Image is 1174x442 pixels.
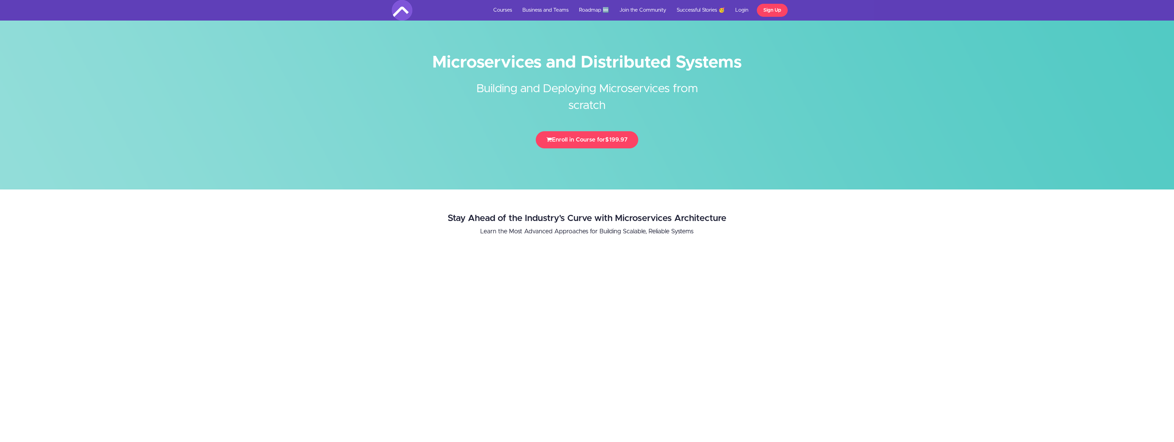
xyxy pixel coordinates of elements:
h2: Building and Deploying Microservices from scratch [459,70,716,114]
span: $199.97 [605,137,628,143]
p: Learn the Most Advanced Approaches for Building Scalable, Reliable Systems [197,227,977,236]
a: Sign Up [757,4,788,17]
button: Enroll in Course for$199.97 [536,131,638,148]
h2: Stay Ahead of the Industry's Curve with Microservices Architecture [197,213,977,223]
h1: Microservices and Distributed Systems [392,55,783,70]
